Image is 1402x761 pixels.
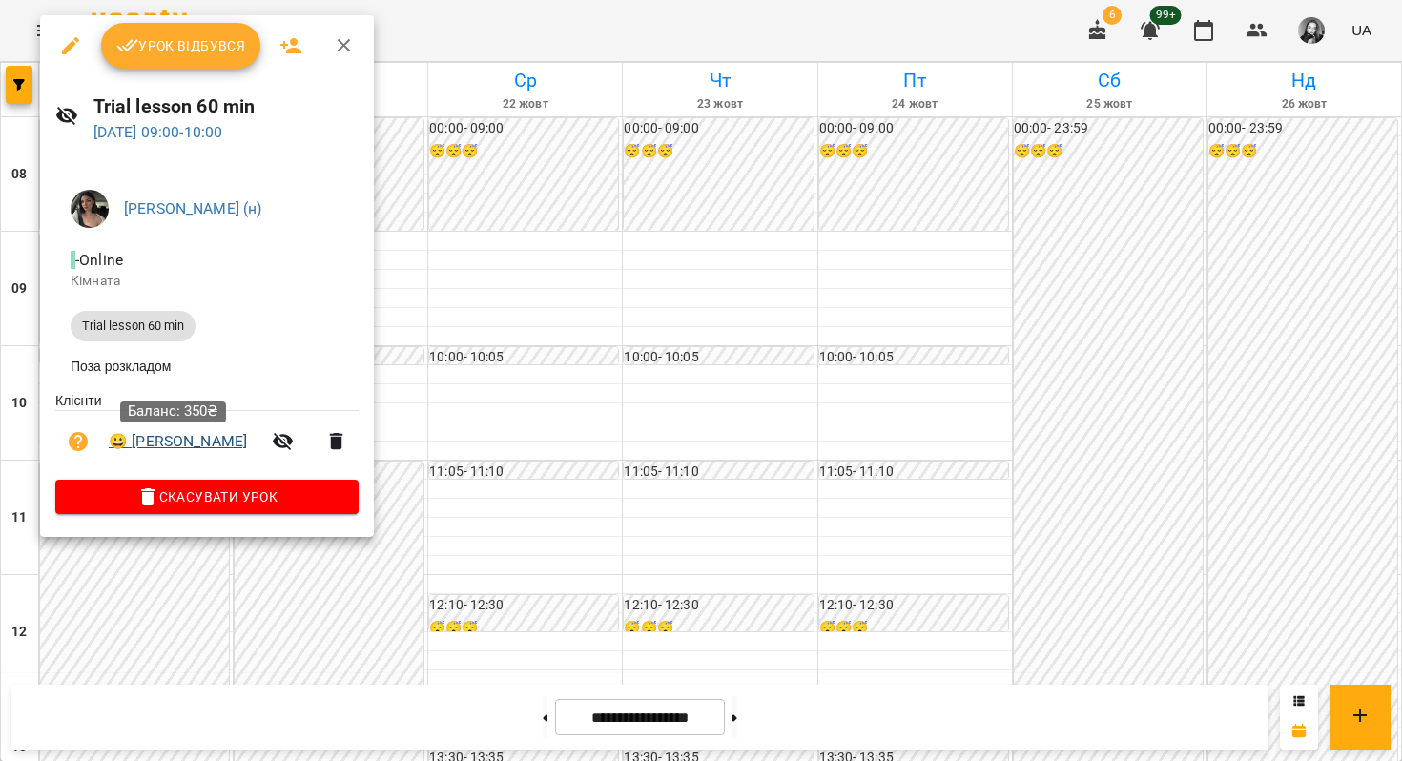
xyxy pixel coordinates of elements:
[55,480,359,514] button: Скасувати Урок
[109,430,247,453] a: 😀 [PERSON_NAME]
[71,251,127,269] span: - Online
[128,402,218,420] span: Баланс: 350₴
[55,349,359,383] li: Поза розкладом
[71,272,343,291] p: Кімната
[55,419,101,464] button: Візит ще не сплачено. Додати оплату?
[55,391,359,480] ul: Клієнти
[71,485,343,508] span: Скасувати Урок
[93,92,360,121] h6: Trial lesson 60 min
[93,123,223,141] a: [DATE] 09:00-10:00
[71,190,109,228] img: ca12d485884f2ea42d8035f9918fd06b.jpg
[101,23,261,69] button: Урок відбувся
[116,34,246,57] span: Урок відбувся
[71,318,196,335] span: Trial lesson 60 min
[124,199,262,217] a: [PERSON_NAME] (н)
